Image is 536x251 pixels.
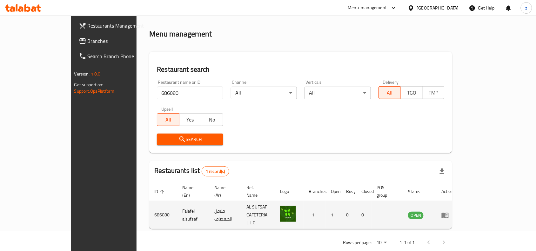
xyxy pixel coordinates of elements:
[383,80,399,84] label: Delivery
[149,201,177,229] td: 686080
[157,113,179,126] button: All
[304,182,326,201] th: Branches
[326,182,341,201] th: Open
[201,113,223,126] button: No
[161,107,173,111] label: Upsell
[182,184,202,199] span: Name (En)
[182,115,199,124] span: Yes
[425,88,442,97] span: TMP
[400,86,423,99] button: TGO
[304,201,326,229] td: 1
[399,239,415,247] p: 1-1 of 1
[162,135,218,143] span: Search
[154,188,166,195] span: ID
[341,182,356,201] th: Busy
[154,166,229,176] h2: Restaurants list
[434,164,450,179] div: Export file
[177,9,219,16] span: Menu management
[209,201,241,229] td: فلافل الصفصاف
[74,18,161,33] a: Restaurants Management
[246,184,267,199] span: Ref. Name
[204,115,221,124] span: No
[74,87,115,95] a: Support.OpsPlatform
[88,37,156,45] span: Branches
[149,29,212,39] h2: Menu management
[408,212,424,219] span: OPEN
[149,182,458,229] table: enhanced table
[160,115,177,124] span: All
[214,184,234,199] span: Name (Ar)
[526,4,527,11] span: z
[379,86,401,99] button: All
[356,182,372,201] th: Closed
[179,113,201,126] button: Yes
[341,201,356,229] td: 0
[305,87,371,99] div: All
[280,206,296,222] img: Falafel alsufsaf
[374,238,389,248] div: Rows per page:
[377,184,395,199] span: POS group
[348,4,387,12] div: Menu-management
[157,87,223,99] input: Search for restaurant name or ID..
[74,81,104,89] span: Get support on:
[356,201,372,229] td: 0
[157,134,223,145] button: Search
[381,88,398,97] span: All
[74,49,161,64] a: Search Branch Phone
[417,4,459,11] div: [GEOGRAPHIC_DATA]
[202,168,229,175] span: 1 record(s)
[231,87,297,99] div: All
[241,201,275,229] td: AL SUFSAF CAFETERIA L.L.C
[88,52,156,60] span: Search Branch Phone
[436,182,458,201] th: Action
[177,201,209,229] td: Falafel alsufsaf
[408,188,429,195] span: Status
[172,9,174,16] li: /
[441,211,453,219] div: Menu
[74,70,90,78] span: Version:
[157,65,445,74] h2: Restaurant search
[326,201,341,229] td: 1
[202,166,229,176] div: Total records count
[275,182,304,201] th: Logo
[88,22,156,30] span: Restaurants Management
[422,86,445,99] button: TMP
[343,239,372,247] p: Rows per page:
[74,33,161,49] a: Branches
[403,88,420,97] span: TGO
[91,70,101,78] span: 1.0.0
